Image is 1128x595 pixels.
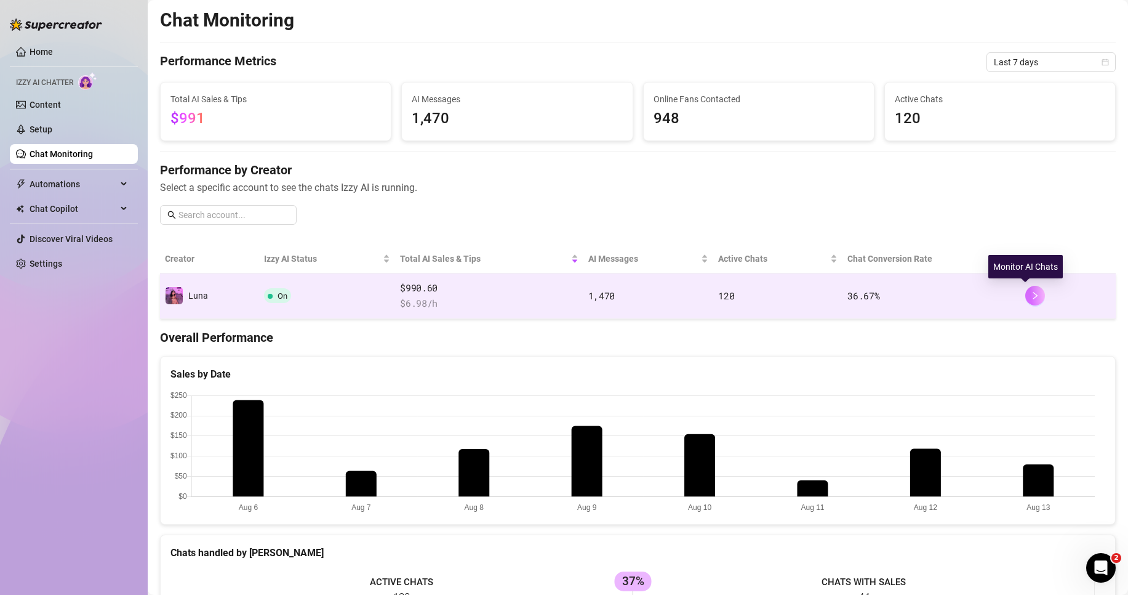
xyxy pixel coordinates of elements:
[10,18,102,31] img: logo-BBDzfeDw.svg
[842,245,1020,273] th: Chat Conversion Rate
[30,234,113,244] a: Discover Viral Videos
[170,110,205,127] span: $991
[718,252,828,265] span: Active Chats
[1102,59,1109,66] span: calendar
[654,107,864,131] span: 948
[160,180,1116,195] span: Select a specific account to see the chats Izzy AI is running.
[400,281,578,296] span: $990.60
[30,149,93,159] a: Chat Monitoring
[588,289,615,302] span: 1,470
[412,92,622,106] span: AI Messages
[395,245,583,273] th: Total AI Sales & Tips
[30,100,61,110] a: Content
[170,545,1105,561] div: Chats handled by [PERSON_NAME]
[160,245,259,273] th: Creator
[16,77,73,89] span: Izzy AI Chatter
[160,52,276,72] h4: Performance Metrics
[160,9,294,32] h2: Chat Monitoring
[167,211,176,219] span: search
[895,92,1105,106] span: Active Chats
[654,92,864,106] span: Online Fans Contacted
[1031,291,1039,300] span: right
[170,92,381,106] span: Total AI Sales & Tips
[30,174,117,194] span: Automations
[713,245,842,273] th: Active Chats
[988,255,1063,278] div: Monitor AI Chats
[400,296,578,311] span: $ 6.98 /h
[895,107,1105,131] span: 120
[1086,553,1116,583] iframe: Intercom live chat
[847,289,879,302] span: 36.67 %
[583,245,714,273] th: AI Messages
[30,124,52,134] a: Setup
[718,289,734,302] span: 120
[264,252,380,265] span: Izzy AI Status
[278,291,287,301] span: On
[16,179,26,189] span: thunderbolt
[160,329,1116,346] h4: Overall Performance
[170,366,1105,382] div: Sales by Date
[994,53,1108,71] span: Last 7 days
[160,161,1116,179] h4: Performance by Creator
[16,204,24,213] img: Chat Copilot
[400,252,568,265] span: Total AI Sales & Tips
[178,208,289,222] input: Search account...
[78,72,97,90] img: AI Chatter
[412,107,622,131] span: 1,470
[166,287,183,304] img: Luna
[1025,286,1045,306] button: right
[588,252,699,265] span: AI Messages
[30,259,62,269] a: Settings
[30,47,53,57] a: Home
[1111,553,1121,563] span: 2
[259,245,395,273] th: Izzy AI Status
[188,291,208,301] span: Luna
[30,199,117,219] span: Chat Copilot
